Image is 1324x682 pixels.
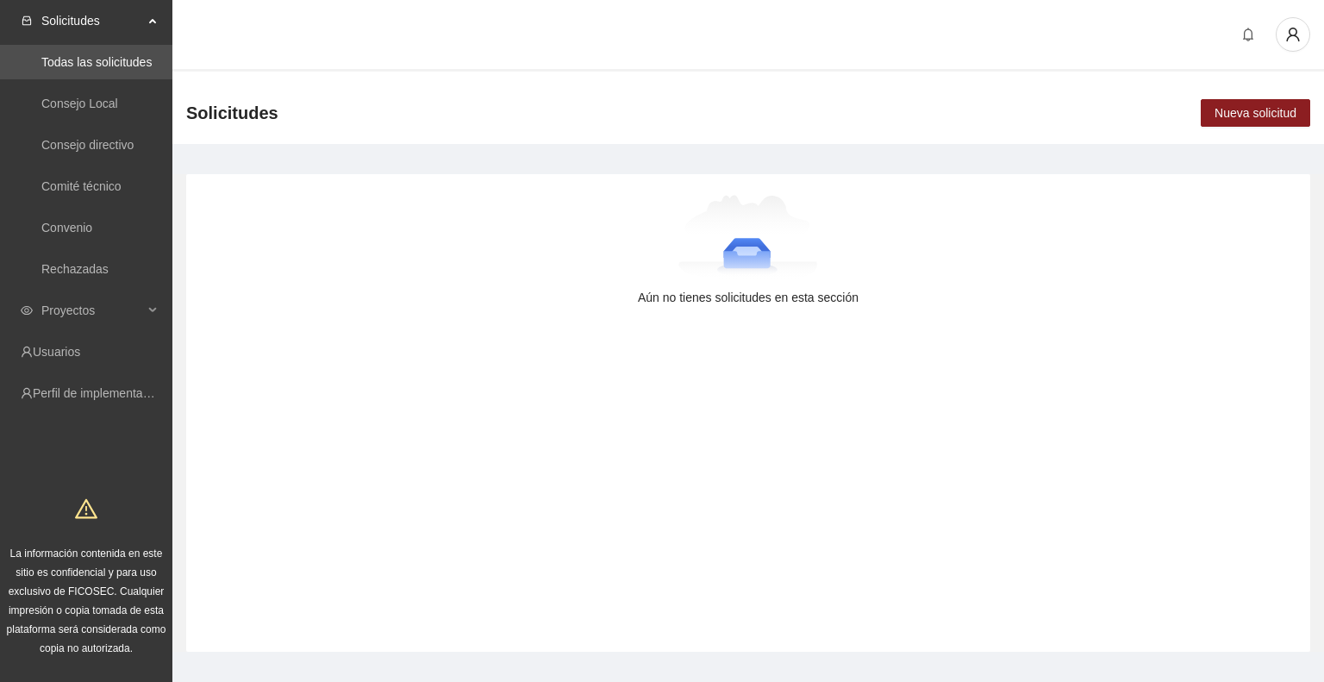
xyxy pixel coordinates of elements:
[1235,28,1261,41] span: bell
[7,547,166,654] span: La información contenida en este sitio es confidencial y para uso exclusivo de FICOSEC. Cualquier...
[21,304,33,316] span: eye
[1276,17,1310,52] button: user
[1277,27,1309,42] span: user
[75,497,97,520] span: warning
[41,293,143,328] span: Proyectos
[1215,103,1296,122] span: Nueva solicitud
[41,138,134,152] a: Consejo directivo
[214,288,1283,307] div: Aún no tienes solicitudes en esta sección
[33,386,167,400] a: Perfil de implementadora
[1201,99,1310,127] button: Nueva solicitud
[41,262,109,276] a: Rechazadas
[33,345,80,359] a: Usuarios
[41,55,152,69] a: Todas las solicitudes
[21,15,33,27] span: inbox
[1234,21,1262,48] button: bell
[186,99,278,127] span: Solicitudes
[678,195,819,281] img: Aún no tienes solicitudes en esta sección
[41,97,118,110] a: Consejo Local
[41,179,122,193] a: Comité técnico
[41,221,92,235] a: Convenio
[41,3,143,38] span: Solicitudes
